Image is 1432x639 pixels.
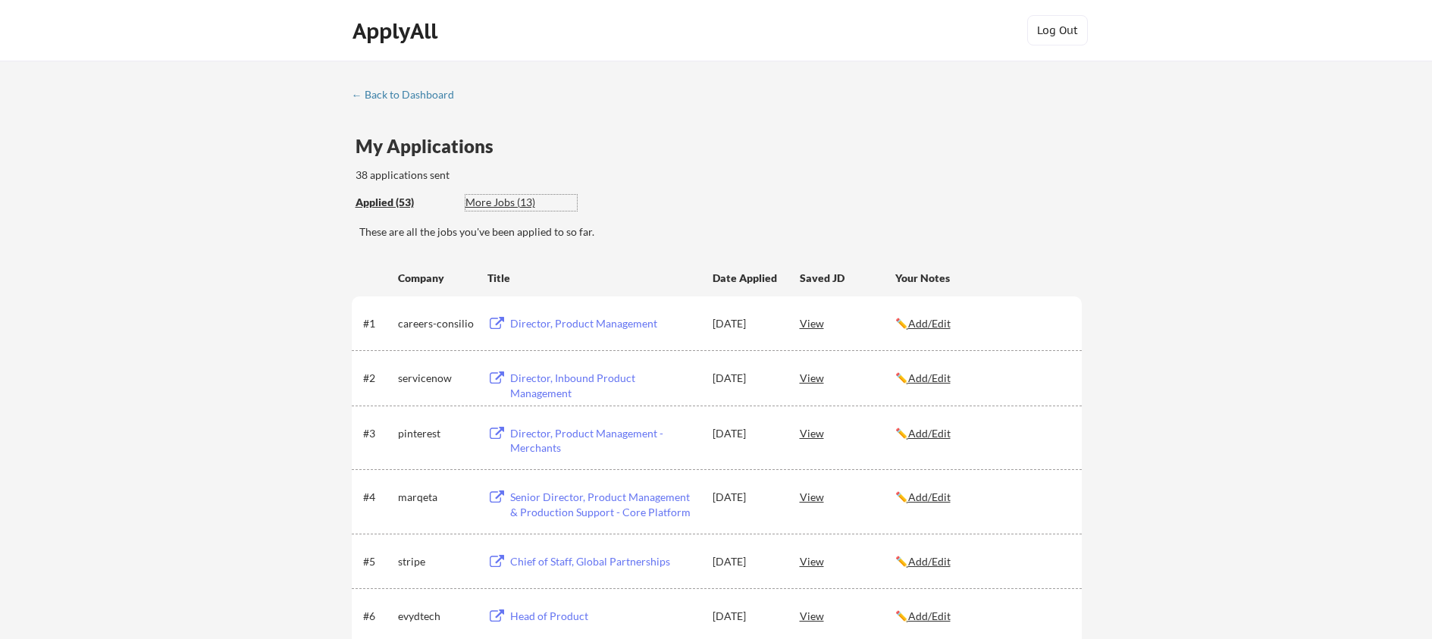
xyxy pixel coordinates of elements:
[908,427,951,440] u: Add/Edit
[800,419,895,446] div: View
[398,316,474,331] div: careers-consilio
[800,602,895,629] div: View
[510,371,698,400] div: Director, Inbound Product Management
[895,609,1068,624] div: ✏️
[895,554,1068,569] div: ✏️
[352,89,465,104] a: ← Back to Dashboard
[895,490,1068,505] div: ✏️
[510,426,698,456] div: Director, Product Management - Merchants
[713,271,779,286] div: Date Applied
[713,426,779,441] div: [DATE]
[908,490,951,503] u: Add/Edit
[895,426,1068,441] div: ✏️
[510,554,698,569] div: Chief of Staff, Global Partnerships
[487,271,698,286] div: Title
[465,195,577,210] div: More Jobs (13)
[800,264,895,291] div: Saved JD
[356,137,506,155] div: My Applications
[908,609,951,622] u: Add/Edit
[800,309,895,337] div: View
[895,371,1068,386] div: ✏️
[363,490,393,505] div: #4
[713,554,779,569] div: [DATE]
[363,554,393,569] div: #5
[713,490,779,505] div: [DATE]
[398,490,474,505] div: marqeta
[398,271,474,286] div: Company
[398,554,474,569] div: stripe
[398,426,474,441] div: pinterest
[1027,15,1088,45] button: Log Out
[510,316,698,331] div: Director, Product Management
[465,195,577,211] div: These are job applications we think you'd be a good fit for, but couldn't apply you to automatica...
[908,371,951,384] u: Add/Edit
[363,609,393,624] div: #6
[356,195,454,211] div: These are all the jobs you've been applied to so far.
[363,426,393,441] div: #3
[510,490,698,519] div: Senior Director, Product Management & Production Support - Core Platform
[800,547,895,575] div: View
[713,316,779,331] div: [DATE]
[908,317,951,330] u: Add/Edit
[908,555,951,568] u: Add/Edit
[800,483,895,510] div: View
[356,195,454,210] div: Applied (53)
[895,316,1068,331] div: ✏️
[356,168,649,183] div: 38 applications sent
[363,371,393,386] div: #2
[713,609,779,624] div: [DATE]
[800,364,895,391] div: View
[398,371,474,386] div: servicenow
[359,224,1082,240] div: These are all the jobs you've been applied to so far.
[398,609,474,624] div: evydtech
[713,371,779,386] div: [DATE]
[363,316,393,331] div: #1
[895,271,1068,286] div: Your Notes
[353,18,442,44] div: ApplyAll
[510,609,698,624] div: Head of Product
[352,89,465,100] div: ← Back to Dashboard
